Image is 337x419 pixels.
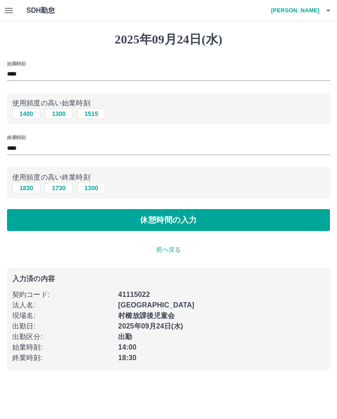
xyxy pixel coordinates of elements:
button: 1400 [12,108,40,119]
b: 出勤 [118,333,132,340]
p: 現場名 : [12,311,113,321]
button: 1300 [45,108,73,119]
p: 法人名 : [12,300,113,311]
p: 使用頻度の高い始業時刻 [12,98,325,108]
p: 終業時刻 : [12,353,113,363]
button: 休憩時間の入力 [7,209,330,231]
button: 1300 [77,183,105,193]
label: 始業時刻 [7,60,25,67]
p: 契約コード : [12,289,113,300]
p: 入力済の内容 [12,275,325,282]
b: 18:30 [118,354,136,361]
p: 使用頻度の高い終業時刻 [12,172,325,183]
h1: 2025年09月24日(水) [7,32,330,47]
button: 1515 [77,108,105,119]
p: 始業時刻 : [12,342,113,353]
label: 終業時刻 [7,134,25,141]
p: 出勤日 : [12,321,113,332]
b: 41115022 [118,291,150,298]
p: 出勤区分 : [12,332,113,342]
b: 村櫛放課後児童会 [118,312,175,319]
b: 2025年09月24日(水) [118,322,183,330]
button: 1830 [12,183,40,193]
p: 前へ戻る [7,245,330,254]
b: 14:00 [118,343,136,351]
b: [GEOGRAPHIC_DATA] [118,301,194,309]
button: 1730 [45,183,73,193]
